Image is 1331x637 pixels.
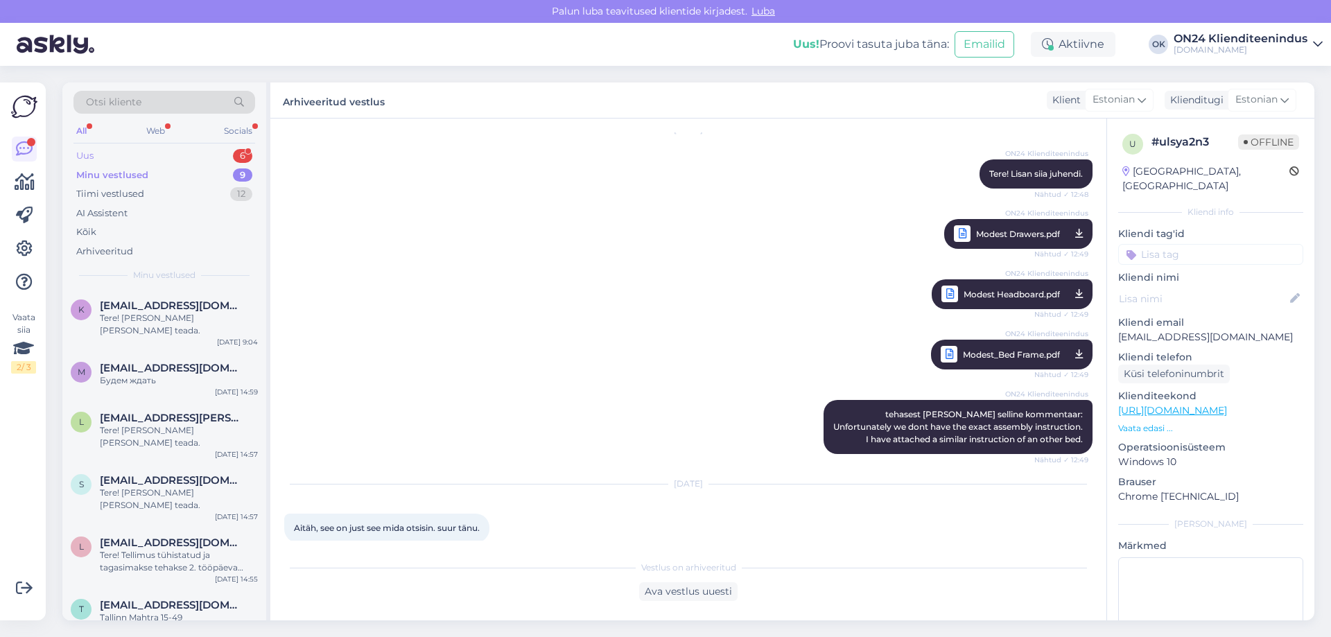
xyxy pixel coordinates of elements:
span: ON24 Klienditeenindus [1005,329,1088,339]
span: Modest Drawers.pdf [976,225,1060,243]
span: tanrud@mail.ru [100,599,244,611]
span: kairitamm7@gmail.com [100,299,244,312]
span: k [78,304,85,315]
div: 6 [233,149,252,163]
input: Lisa tag [1118,244,1303,265]
a: [URL][DOMAIN_NAME] [1118,404,1227,417]
input: Lisa nimi [1119,291,1287,306]
label: Arhiveeritud vestlus [283,91,385,110]
p: Windows 10 [1118,455,1303,469]
span: Estonian [1093,92,1135,107]
span: liisi.angelika.kersten@gmail.com [100,412,244,424]
div: 2 / 3 [11,361,36,374]
div: OK [1149,35,1168,54]
div: Будем ждать [100,374,258,387]
div: Vaata siia [11,311,36,374]
div: Klienditugi [1165,93,1224,107]
div: 9 [233,168,252,182]
div: Tere! [PERSON_NAME] [PERSON_NAME] teada. [100,487,258,512]
div: [DATE] 14:55 [215,574,258,584]
span: Estonian [1235,92,1278,107]
p: Kliendi nimi [1118,270,1303,285]
div: [DATE] [284,478,1093,490]
div: Tiimi vestlused [76,187,144,201]
p: Märkmed [1118,539,1303,553]
p: Vaata edasi ... [1118,422,1303,435]
p: Kliendi email [1118,315,1303,330]
span: Tere! Lisan siia juhendi. [989,168,1083,179]
div: [DATE] 14:57 [215,512,258,522]
div: [DATE] 14:57 [215,449,258,460]
a: ON24 KlienditeenindusModest_Bed Frame.pdfNähtud ✓ 12:49 [931,340,1093,369]
b: Uus! [793,37,819,51]
span: Nähtud ✓ 12:49 [1034,306,1088,323]
div: Minu vestlused [76,168,148,182]
a: ON24 KlienditeenindusModest Headboard.pdfNähtud ✓ 12:49 [932,279,1093,309]
span: Luba [747,5,779,17]
p: [EMAIL_ADDRESS][DOMAIN_NAME] [1118,330,1303,344]
span: Modest Headboard.pdf [964,286,1060,303]
span: ON24 Klienditeenindus [1005,208,1088,218]
div: Web [143,122,168,140]
div: Tere! [PERSON_NAME] [PERSON_NAME] teada. [100,312,258,337]
span: u [1129,139,1136,149]
div: 12 [230,187,252,201]
p: Operatsioonisüsteem [1118,440,1303,455]
div: Klient [1047,93,1081,107]
span: Minu vestlused [133,269,195,281]
button: Emailid [955,31,1014,58]
div: Proovi tasuta juba täna: [793,36,949,53]
a: ON24 Klienditeenindus[DOMAIN_NAME] [1174,33,1323,55]
div: Tallinn Mahtra 15-49 [100,611,258,624]
span: mariaborissova2@gmail.com [100,362,244,374]
div: Uus [76,149,94,163]
p: Kliendi telefon [1118,350,1303,365]
span: levmat@gmail.com [100,536,244,549]
div: All [73,122,89,140]
span: m [78,367,85,377]
div: AI Assistent [76,207,128,220]
span: l [79,541,84,552]
div: Küsi telefoninumbrit [1118,365,1230,383]
a: ON24 KlienditeenindusModest Drawers.pdfNähtud ✓ 12:49 [944,219,1093,249]
p: Chrome [TECHNICAL_ID] [1118,489,1303,504]
span: saulkristiina4@gmail.com [100,474,244,487]
span: Nähtud ✓ 12:49 [1034,366,1088,383]
div: [DATE] 14:59 [215,387,258,397]
div: Socials [221,122,255,140]
span: tehasest [PERSON_NAME] selline kommentaar: Unfortunately we dont have the exact assembly instruct... [833,409,1083,444]
span: Vestlus on arhiveeritud [641,561,736,574]
div: [GEOGRAPHIC_DATA], [GEOGRAPHIC_DATA] [1122,164,1289,193]
p: Brauser [1118,475,1303,489]
span: ON24 Klienditeenindus [1005,148,1088,159]
div: Ava vestlus uuesti [639,582,738,601]
span: Modest_Bed Frame.pdf [963,346,1060,363]
img: Askly Logo [11,94,37,120]
span: l [79,417,84,427]
span: s [79,479,84,489]
div: Kliendi info [1118,206,1303,218]
div: Arhiveeritud [76,245,133,259]
span: Otsi kliente [86,95,141,110]
div: Aktiivne [1031,32,1115,57]
span: ON24 Klienditeenindus [1005,389,1088,399]
span: Nähtud ✓ 12:49 [1034,245,1088,263]
p: Klienditeekond [1118,389,1303,403]
div: # ulsya2n3 [1151,134,1238,150]
span: ON24 Klienditeenindus [1005,268,1088,279]
span: t [79,604,84,614]
div: Kõik [76,225,96,239]
span: Nähtud ✓ 12:48 [1034,189,1088,200]
div: Tere! [PERSON_NAME] [PERSON_NAME] teada. [100,424,258,449]
div: [DATE] 9:04 [217,337,258,347]
div: [PERSON_NAME] [1118,518,1303,530]
span: Offline [1238,134,1299,150]
span: Nähtud ✓ 12:49 [1034,455,1088,465]
div: Tere! Tellimus tühistatud ja tagasimakse tehakse 2. tööpäeva jooksul. [100,549,258,574]
p: Kliendi tag'id [1118,227,1303,241]
span: Aitäh, see on just see mida otsisin. suur tänu. [294,523,480,533]
div: [DOMAIN_NAME] [1174,44,1307,55]
div: ON24 Klienditeenindus [1174,33,1307,44]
